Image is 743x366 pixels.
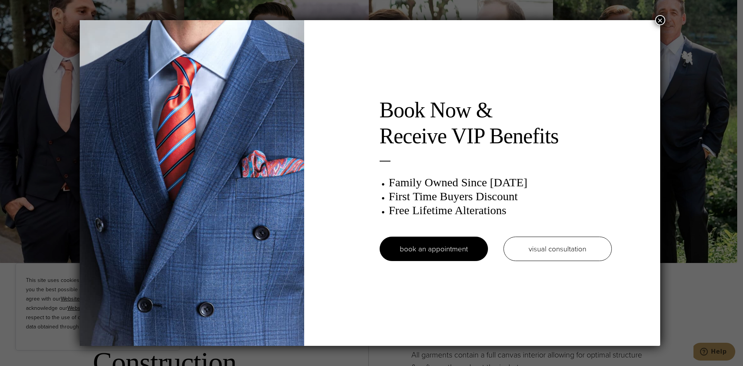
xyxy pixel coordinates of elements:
h3: First Time Buyers Discount [389,189,612,203]
h3: Free Lifetime Alterations [389,203,612,217]
h2: Book Now & Receive VIP Benefits [380,97,612,149]
a: visual consultation [503,237,612,261]
button: Close [655,15,665,25]
h3: Family Owned Since [DATE] [389,175,612,189]
span: Help [17,5,33,12]
a: book an appointment [380,237,488,261]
